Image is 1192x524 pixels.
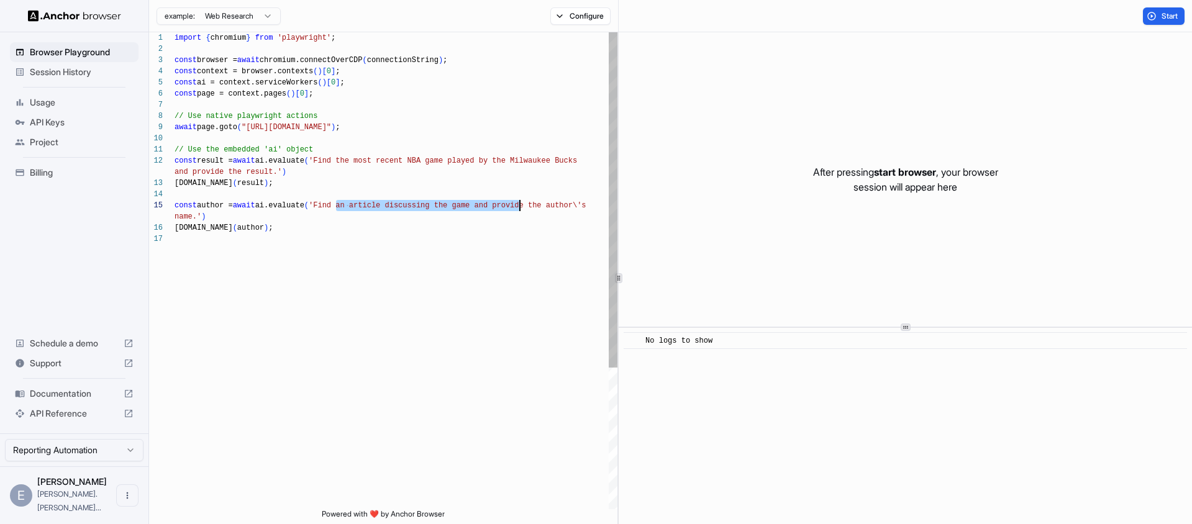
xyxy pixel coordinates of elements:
span: No logs to show [645,337,712,345]
span: page = context.pages [197,89,286,98]
span: Billing [30,166,134,179]
span: // Use native playwright actions [175,112,317,120]
span: await [175,123,197,132]
span: Erika Tremblay [37,476,107,487]
span: [DOMAIN_NAME] [175,224,233,232]
span: browser = [197,56,237,65]
span: Schedule a demo [30,337,119,350]
span: name.' [175,212,201,221]
span: const [175,67,197,76]
span: Powered with ❤️ by Anchor Browser [322,509,445,524]
div: 16 [149,222,163,233]
span: ai.evaluate [255,156,304,165]
span: ) [331,123,335,132]
span: example: [165,11,195,21]
span: ; [443,56,447,65]
span: ai = context.serviceWorkers [197,78,317,87]
span: Session History [30,66,134,78]
span: Start [1162,11,1179,21]
div: Documentation [10,384,139,404]
div: Browser Playground [10,42,139,62]
div: 12 [149,155,163,166]
button: Configure [550,7,611,25]
span: he author\'s [532,201,586,210]
span: 'playwright' [278,34,331,42]
span: context = browser.contexts [197,67,313,76]
span: Browser Playground [30,46,134,58]
span: ] [331,67,335,76]
span: chromium [211,34,247,42]
span: page.goto [197,123,237,132]
span: ( [304,201,309,210]
div: 4 [149,66,163,77]
span: start browser [874,166,936,178]
span: await [233,201,255,210]
span: ​ [630,335,636,347]
span: Support [30,357,119,369]
div: API Keys [10,112,139,132]
span: result [237,179,264,187]
span: ; [268,179,273,187]
span: ( [233,179,237,187]
span: 0 [331,78,335,87]
div: Project [10,132,139,152]
span: connectionString [367,56,439,65]
span: ukee Bucks [532,156,577,165]
span: // Use the embedded 'ai' object [175,145,313,154]
div: 6 [149,88,163,99]
span: "[URL][DOMAIN_NAME]" [242,123,331,132]
span: ) [439,56,443,65]
div: E [10,484,32,507]
span: 0 [327,67,331,76]
span: Project [30,136,134,148]
span: ) [317,67,322,76]
div: 5 [149,77,163,88]
span: and provide the result.' [175,168,282,176]
button: Open menu [116,484,139,507]
span: const [175,201,197,210]
span: ; [331,34,335,42]
span: ) [201,212,206,221]
div: 8 [149,111,163,122]
span: [DOMAIN_NAME] [175,179,233,187]
span: ( [362,56,366,65]
div: API Reference [10,404,139,423]
span: [ [322,67,327,76]
div: 1 [149,32,163,43]
span: erika.tremblay@lawline.com [37,489,101,512]
span: 0 [300,89,304,98]
span: author = [197,201,233,210]
button: Start [1143,7,1185,25]
span: await [237,56,260,65]
span: ] [335,78,340,87]
div: 14 [149,189,163,200]
span: 'Find the most recent NBA game played by the Milwa [309,156,532,165]
span: const [175,78,197,87]
span: const [175,56,197,65]
img: Anchor Logo [28,10,121,22]
span: import [175,34,201,42]
span: ) [282,168,286,176]
span: Usage [30,96,134,109]
div: 13 [149,178,163,189]
p: After pressing , your browser session will appear here [813,165,998,194]
span: ; [335,67,340,76]
span: await [233,156,255,165]
span: [ [295,89,299,98]
span: ) [264,179,268,187]
span: API Reference [30,407,119,420]
span: const [175,89,197,98]
span: ] [304,89,309,98]
div: 11 [149,144,163,155]
div: 3 [149,55,163,66]
span: from [255,34,273,42]
span: ; [309,89,313,98]
span: ( [233,224,237,232]
span: API Keys [30,116,134,129]
span: ; [268,224,273,232]
span: author [237,224,264,232]
span: 'Find an article discussing the game and provide t [309,201,532,210]
span: ( [304,156,309,165]
span: Documentation [30,387,119,400]
span: ) [291,89,295,98]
